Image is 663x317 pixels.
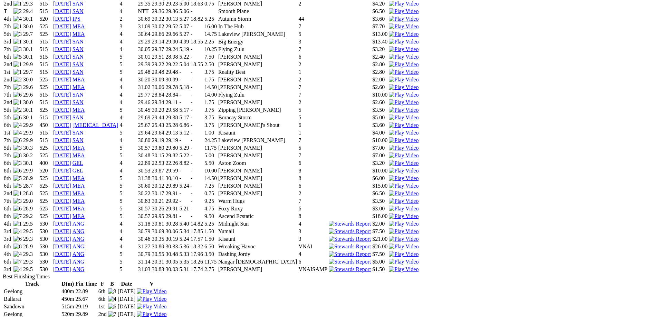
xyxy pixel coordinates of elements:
[137,296,166,302] a: Watch Replay on Watchdog
[3,53,12,60] td: 6th
[151,16,164,22] td: 30.32
[73,31,85,37] a: MEA
[372,8,388,15] td: $6.50
[73,77,85,82] a: MEA
[53,244,71,249] a: [DATE]
[389,221,419,227] img: Play Video
[13,8,22,14] img: 2
[190,46,203,53] td: -
[53,130,71,136] a: [DATE]
[298,38,328,45] td: 3
[389,31,419,37] img: Play Video
[73,152,85,158] a: MEA
[389,115,419,121] img: Play Video
[13,236,22,242] img: 6
[73,84,85,90] a: MEA
[389,46,419,52] img: Play Video
[13,31,22,37] img: 3
[179,0,189,7] td: 5.00
[137,23,151,30] td: 31.09
[165,46,178,53] td: 29.24
[218,38,297,45] td: Big Energy
[119,31,137,38] td: 4
[39,31,52,38] td: 525
[53,266,71,272] a: [DATE]
[23,38,39,45] td: 30.1
[73,107,85,113] a: MEA
[204,0,217,7] td: 0.75
[23,8,39,15] td: 29.4
[389,259,419,265] img: Play Video
[151,46,164,53] td: 29.37
[389,46,419,52] a: Watch Replay on Watchdog
[3,0,12,7] td: 2nd
[23,46,39,53] td: 30.1
[13,251,22,257] img: 4
[73,160,83,166] a: GEL
[73,46,84,52] a: SAN
[73,221,85,227] a: ANG
[389,198,419,204] img: Play Video
[53,84,71,90] a: [DATE]
[73,61,84,67] a: SAN
[53,115,71,120] a: [DATE]
[137,8,151,15] td: NTT
[389,1,419,7] a: Watch Replay on Watchdog
[3,38,12,45] td: 3rd
[151,38,164,45] td: 29.14
[389,115,419,120] a: Watch Replay on Watchdog
[23,16,39,22] td: 30.1
[389,152,419,158] a: Watch Replay on Watchdog
[389,39,419,45] img: Play Video
[137,46,151,53] td: 30.05
[73,23,85,29] a: MEA
[13,168,22,174] img: 6
[137,0,151,7] td: 29.35
[53,221,71,227] a: [DATE]
[23,53,39,60] td: 30.1
[13,107,22,113] img: 2
[372,16,388,22] td: $3.60
[13,92,22,98] img: 6
[53,160,71,166] a: [DATE]
[73,122,118,128] a: [MEDICAL_DATA]
[190,23,203,30] td: -
[204,38,217,45] td: 2.25
[53,168,71,174] a: [DATE]
[218,16,297,22] td: Autumn Storm
[389,228,419,234] a: View replay
[179,23,189,30] td: 5.07
[329,221,371,227] img: Stewards Report
[389,39,419,44] a: Watch Replay on Watchdog
[389,31,419,37] a: Watch Replay on Watchdog
[53,198,71,204] a: [DATE]
[151,8,164,15] td: 29.36
[389,54,419,60] a: Watch Replay on Watchdog
[13,175,22,181] img: 5
[389,107,419,113] img: Play Video
[53,122,71,128] a: [DATE]
[389,54,419,60] img: Play Video
[53,69,71,75] a: [DATE]
[13,84,22,90] img: 3
[389,77,419,82] a: Watch Replay on Watchdog
[3,23,12,30] td: 7th
[53,190,71,196] a: [DATE]
[73,228,85,234] a: ANG
[53,259,71,265] a: [DATE]
[165,38,178,45] td: 29.00
[73,244,85,249] a: ANG
[298,16,328,22] td: 44
[53,61,71,67] a: [DATE]
[165,16,178,22] td: 30.13
[389,236,419,242] a: View replay
[73,145,85,151] a: MEA
[389,107,419,113] a: Watch Replay on Watchdog
[389,266,419,273] img: Play Video
[13,152,22,159] img: 8
[389,61,419,67] a: Watch Replay on Watchdog
[389,130,419,136] a: Watch Replay on Watchdog
[218,8,297,15] td: Smooth Plane
[39,53,52,60] td: 515
[389,244,419,250] img: Play Video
